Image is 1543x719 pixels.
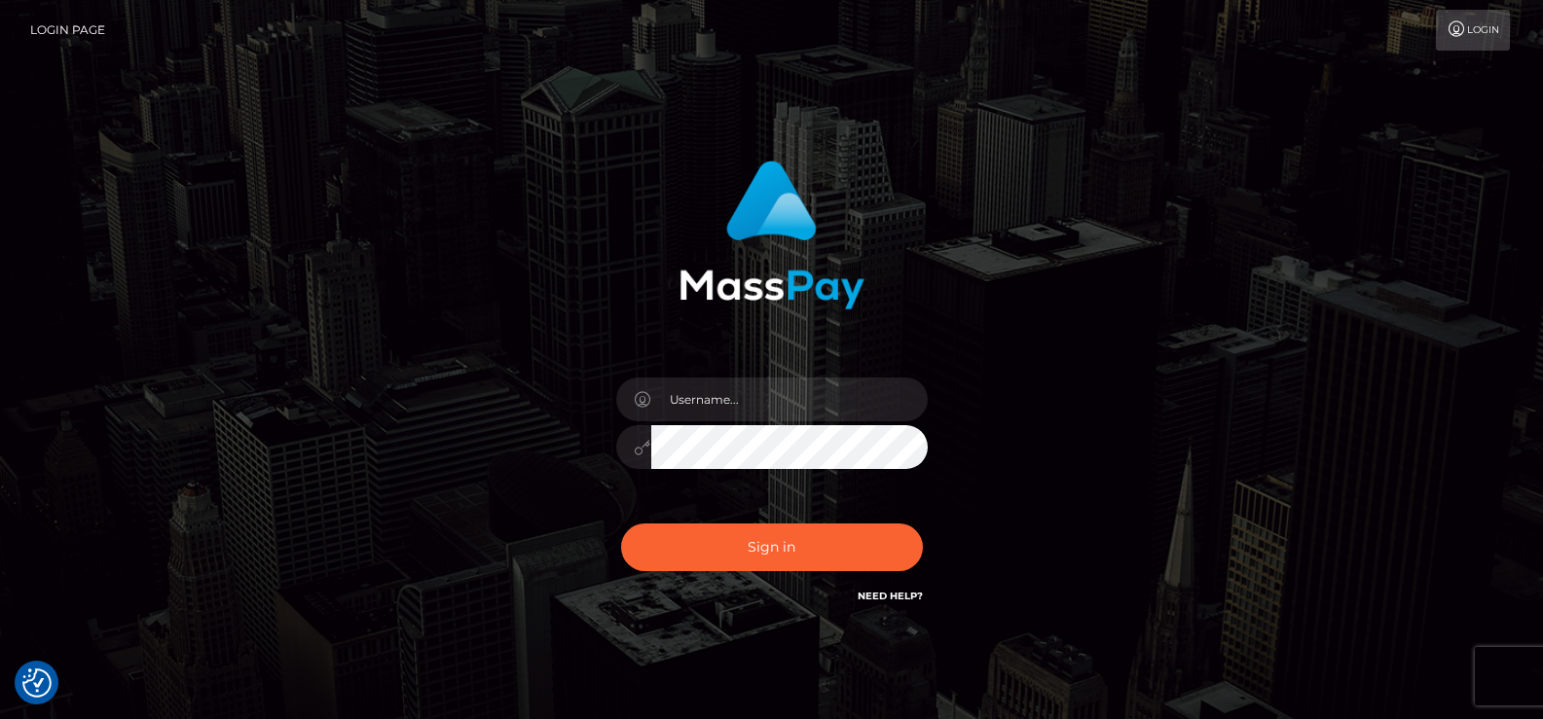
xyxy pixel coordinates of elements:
img: Revisit consent button [22,668,52,698]
input: Username... [651,377,928,421]
a: Need Help? [858,590,923,602]
img: MassPay Login [680,161,864,309]
button: Sign in [621,523,923,571]
a: Login Page [30,10,105,51]
button: Consent Preferences [22,668,52,698]
a: Login [1436,10,1510,51]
